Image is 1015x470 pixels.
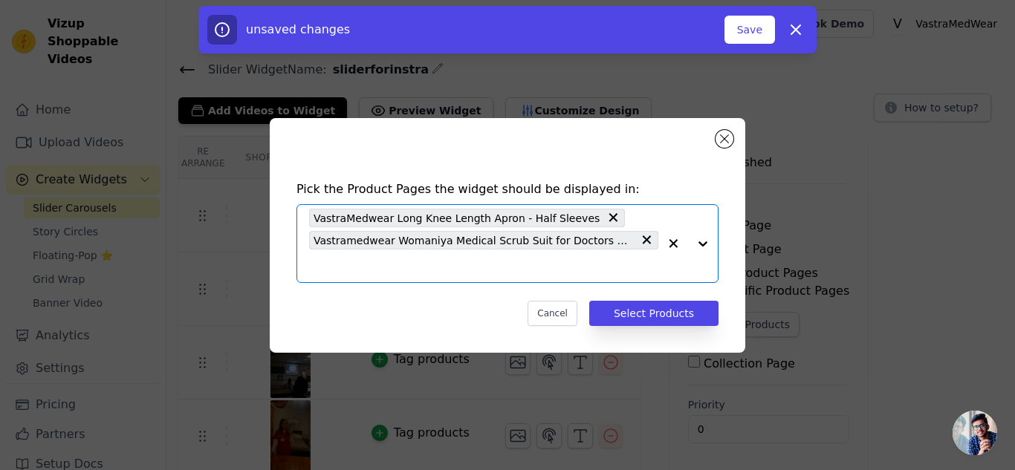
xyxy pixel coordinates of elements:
button: Cancel [528,301,577,326]
button: Select Products [589,301,719,326]
button: Save [724,16,775,44]
h4: Pick the Product Pages the widget should be displayed in: [296,180,719,198]
span: VastraMedwear Long Knee Length Apron - Half Sleeves [314,209,600,226]
button: Close modal [716,130,733,148]
span: unsaved changes [246,22,350,36]
span: Vastramedwear Womaniya Medical Scrub Suit for Doctors Women Wine [314,232,633,249]
div: Open chat [953,411,997,455]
